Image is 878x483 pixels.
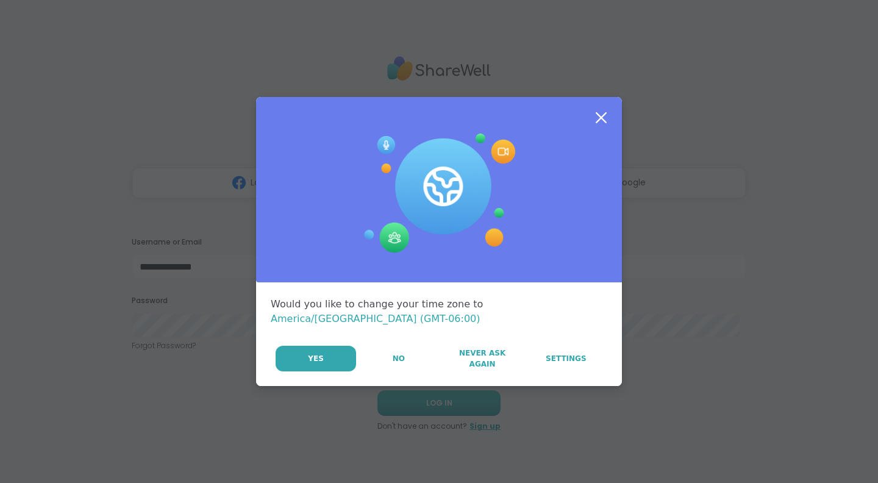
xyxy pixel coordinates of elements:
span: No [393,353,405,364]
div: Would you like to change your time zone to [271,297,607,326]
span: Never Ask Again [447,348,517,370]
span: America/[GEOGRAPHIC_DATA] (GMT-06:00) [271,313,480,324]
img: Session Experience [363,134,515,253]
button: Yes [276,346,356,371]
a: Settings [525,346,607,371]
span: Settings [546,353,587,364]
button: No [357,346,440,371]
span: Yes [308,353,324,364]
button: Never Ask Again [441,346,523,371]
